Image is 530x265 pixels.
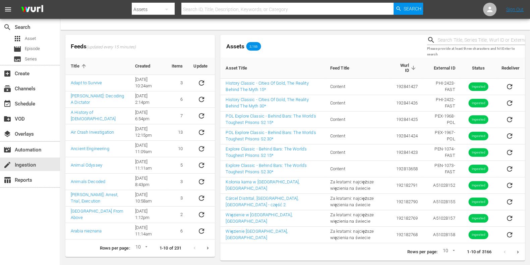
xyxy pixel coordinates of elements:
td: 6 [166,91,188,108]
td: [DATE] 10:24am [130,75,166,91]
a: Explore Classic - Behind Bars: The World's Toughest Prisons S2 30* [226,163,307,174]
td: 192841426 [390,95,423,112]
span: Ingestion [3,161,11,169]
td: A51028152 [423,177,460,194]
td: 3 [166,190,188,207]
span: Create [3,70,11,78]
td: Za kratami: najcięższe więzienia na świecie [325,177,390,194]
th: Update [188,58,215,75]
span: Asset [13,35,21,43]
a: Arabia nieznana [71,228,102,233]
div: 10 [440,247,456,257]
a: [PERSON_NAME]: Decoding A Dictator [71,93,124,105]
td: 192182769 [390,210,423,227]
span: Asset [25,35,36,42]
td: PEN-1074-FAST [423,144,460,161]
td: [DATE] 11:09am [130,141,166,157]
th: External ID [423,57,460,79]
a: Więzienie [GEOGRAPHIC_DATA], [GEOGRAPHIC_DATA] [226,229,288,240]
td: Content [325,95,390,112]
td: PEX-1968-POL [423,112,460,128]
span: VOD [3,115,11,123]
th: Items [166,58,188,75]
td: [DATE] 6:54pm [130,108,166,124]
span: Ingested [468,216,488,221]
td: [DATE] 2:14pm [130,91,166,108]
td: A51028157 [423,210,460,227]
p: Rows per page: [407,249,437,255]
a: [GEOGRAPHIC_DATA] From Above [71,209,123,220]
div: 10 [133,243,149,253]
td: 192182768 [390,227,423,243]
th: Redeliver [496,57,525,79]
p: 1-10 of 231 [160,245,182,252]
th: Feed Title [325,57,390,79]
td: Content [325,128,390,144]
span: menu [4,5,12,13]
td: [DATE] 11:11am [130,157,166,174]
td: 192182790 [390,194,423,210]
span: Assets [226,43,244,50]
span: Schedule [3,100,11,108]
td: 2 [166,207,188,223]
span: Reports [3,176,11,184]
td: Za kratami: najcięższe więzienia na świecie [325,210,390,227]
td: [DATE] 8:43pm [130,174,166,190]
td: 192813658 [390,161,423,177]
td: [DATE] 12:15pm [130,124,166,141]
p: Please provide at least three characters and hit Enter to search [427,46,525,57]
p: Rows per page: [100,245,130,252]
a: Cárcel Distrital, [GEOGRAPHIC_DATA], [GEOGRAPHIC_DATA] - część 2 [226,196,299,207]
a: History Classic - Cities Of Gold, The Reality Behind The Myth 30* [226,97,308,108]
td: [DATE] 10:58am [130,190,166,207]
span: Asset Title [226,65,256,71]
span: Ingested [468,150,488,155]
td: A51028158 [423,227,460,243]
td: PEN-1073-FAST [423,161,460,177]
a: Kolonia karna w [GEOGRAPHIC_DATA], [GEOGRAPHIC_DATA] [226,179,300,191]
span: Ingested [468,101,488,106]
a: Adapt to Survive [71,80,102,85]
td: 13 [166,124,188,141]
span: Ingested [468,167,488,172]
button: Search [394,3,423,15]
td: [DATE] 11:14am [130,223,166,239]
span: Created [135,63,159,69]
button: Next page [511,246,524,259]
td: PHI-2422-FAST [423,95,460,112]
span: 3,166 [246,44,261,48]
span: Series [25,56,37,62]
span: Ingested [468,117,488,122]
td: 192182791 [390,177,423,194]
span: (updated every 15 minutes) [86,45,136,50]
td: 5 [166,157,188,174]
a: History Classic - Cities Of Gold, The Reality Behind The Myth 15* [226,81,308,92]
a: [PERSON_NAME]: Arrest, Trial, Execution [71,192,118,204]
td: 7 [166,108,188,124]
span: Title [71,63,88,69]
a: Ancient Engineering [71,146,109,151]
th: Status [461,57,496,79]
span: Search [3,23,11,31]
span: Ingested [468,232,488,237]
a: Sign Out [506,7,524,12]
td: Content [325,112,390,128]
table: sticky table [220,57,525,243]
td: A51028155 [423,194,460,210]
td: [DATE] 1:12pm [130,207,166,223]
td: 192841424 [390,128,423,144]
a: POL Explore Classic - Behind Bars: The World's Toughest Prisons S2 30* [226,130,316,141]
td: 192841423 [390,144,423,161]
td: 6 [166,223,188,239]
button: Next page [201,241,214,255]
td: PHI-2423-FAST [423,79,460,95]
span: Feeds [65,41,215,52]
span: Series [13,55,21,63]
td: 192841427 [390,79,423,95]
a: Explore Classic - Behind Bars: The World's Toughest Prisons S2 15* [226,146,307,158]
span: movie [13,45,21,53]
span: Ingested [468,200,488,205]
span: Ingested [468,183,488,188]
span: Channels [3,85,11,93]
a: Więzienie w [GEOGRAPHIC_DATA], [GEOGRAPHIC_DATA] [226,212,292,224]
